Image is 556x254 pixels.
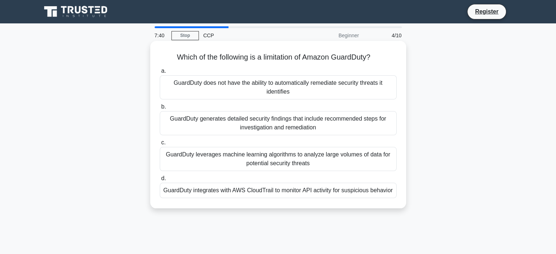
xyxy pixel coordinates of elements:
[161,68,166,74] span: a.
[161,103,166,110] span: b.
[160,147,397,171] div: GuardDuty leverages machine learning algorithms to analyze large volumes of data for potential se...
[161,139,166,145] span: c.
[199,28,299,43] div: CCP
[160,75,397,99] div: GuardDuty does not have the ability to automatically remediate security threats it identifies
[159,53,397,62] h5: Which of the following is a limitation of Amazon GuardDuty?
[470,7,503,16] a: Register
[160,111,397,135] div: GuardDuty generates detailed security findings that include recommended steps for investigation a...
[161,175,166,181] span: d.
[363,28,406,43] div: 4/10
[299,28,363,43] div: Beginner
[160,183,397,198] div: GuardDuty integrates with AWS CloudTrail to monitor API activity for suspicious behavior
[171,31,199,40] a: Stop
[150,28,171,43] div: 7:40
